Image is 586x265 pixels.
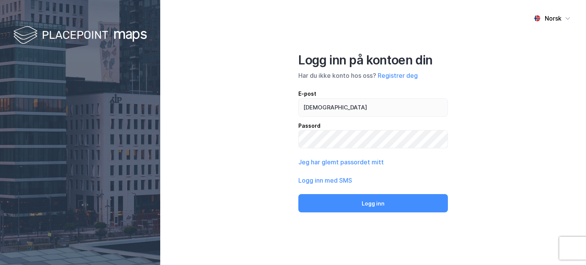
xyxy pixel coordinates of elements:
[298,121,448,130] div: Passord
[298,157,384,167] button: Jeg har glemt passordet mitt
[548,228,586,265] iframe: Chat Widget
[298,194,448,212] button: Logg inn
[298,176,352,185] button: Logg inn med SMS
[13,24,147,47] img: logo-white.f07954bde2210d2a523dddb988cd2aa7.svg
[298,53,448,68] div: Logg inn på kontoen din
[378,71,418,80] button: Registrer deg
[298,89,448,98] div: E-post
[545,14,562,23] div: Norsk
[298,71,448,80] div: Har du ikke konto hos oss?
